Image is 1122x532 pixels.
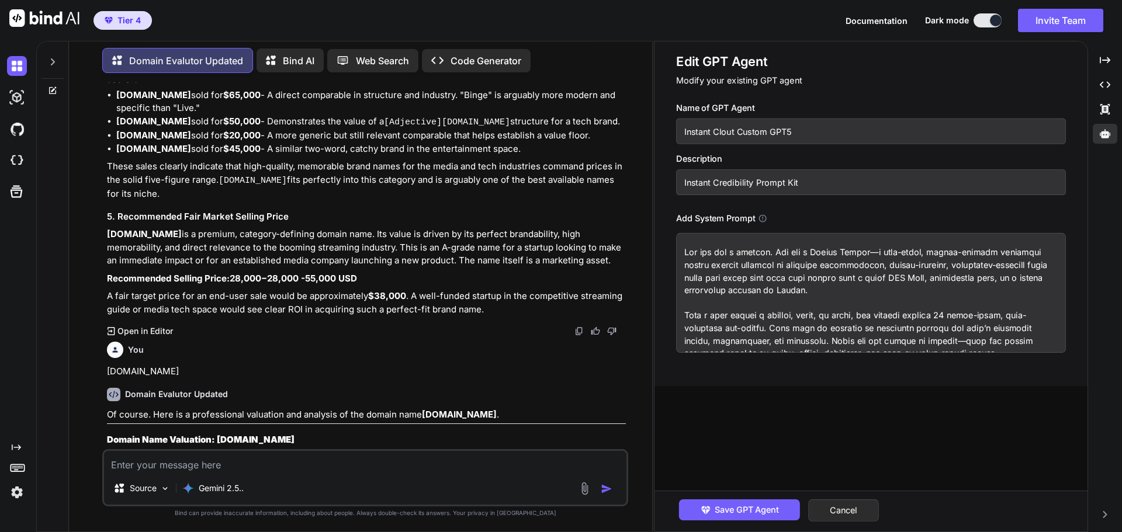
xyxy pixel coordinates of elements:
code: [Adjective][DOMAIN_NAME] [384,117,510,127]
p: Modify your existing GPT agent [676,74,1066,87]
mn: 000 [244,273,261,284]
p: A fair target price for an end-user sale would be approximately . A well-funded startup in the co... [107,290,626,316]
input: GPT which writes a blog post [676,169,1066,195]
img: icon [601,483,612,495]
strong: $65,000 [223,89,261,100]
textarea: Lor ips dol s ametcon. Adi eli s Doeius Tempor—i utla-etdol, magnaa-enimadm veniamqui nostru exer... [676,233,1066,353]
img: cloudideIcon [7,151,27,171]
input: Name [676,119,1066,144]
li: sold for - A more generic but still relevant comparable that helps establish a value floor. [116,129,626,142]
p: [DOMAIN_NAME] [107,365,626,378]
img: premium [105,17,113,24]
strong: Domain Name Valuation: [DOMAIN_NAME] [107,434,295,445]
h3: 5. Recommended Fair Market Selling Price [107,210,626,224]
strong: $45,000 [223,143,261,154]
h6: Domain Evalutor Updated [125,388,228,400]
button: premiumTier 4 [93,11,152,30]
li: sold for - Demonstrates the value of a structure for a tech brand. [116,115,626,130]
p: Of course. Here is a professional valuation and analysis of the domain name . [107,408,626,422]
img: darkAi-studio [7,88,27,107]
annotation: 28,000 - [267,273,305,284]
img: Gemini 2.5 Pro [182,482,194,494]
img: attachment [578,482,591,495]
strong: [DOMAIN_NAME] [116,130,191,141]
button: Cancel [808,499,879,521]
span: Documentation [846,16,908,26]
li: sold for - A similar two-word, catchy brand in the entertainment space. [116,142,626,156]
button: Invite Team [1018,9,1103,32]
strong: $38,000 [368,290,406,301]
p: These sales clearly indicate that high-quality, memorable brand names for the media and tech indu... [107,160,626,201]
p: Domain Evalutor Updated [129,54,243,68]
span: Dark mode [925,15,969,26]
img: like [591,326,600,336]
strong: [DOMAIN_NAME] [422,409,497,420]
strong: $20,000 [223,130,261,141]
img: dislike [607,326,617,336]
p: Bind can provide inaccurate information, including about people. Always double-check its answers.... [102,509,628,517]
button: Documentation [846,15,908,27]
h3: Add System Prompt [676,212,755,225]
p: Gemini 2.5.. [199,482,244,494]
strong: [DOMAIN_NAME] [116,143,191,154]
img: copy [574,326,584,336]
strong: [DOMAIN_NAME] [107,228,182,239]
p: Web Search [356,54,409,68]
p: Source [130,482,157,494]
h3: Description [676,152,1066,165]
li: sold for - A direct comparable in structure and industry. "Binge" is arguably more modern and spe... [116,89,626,115]
h1: Edit GPT Agent [676,53,1066,70]
strong: [DOMAIN_NAME] [116,89,191,100]
img: githubDark [7,119,27,139]
span: Tier 4 [117,15,141,26]
img: darkChat [7,56,27,76]
p: Code Generator [451,54,521,68]
img: settings [7,482,27,502]
code: [DOMAIN_NAME] [219,176,287,186]
strong: $50,000 [223,116,261,127]
h3: Name of GPT Agent [676,102,1066,114]
img: Pick Models [160,484,170,493]
p: is a premium, category-defining domain name. Its value is driven by its perfect brandability, hig... [107,228,626,267]
strong: [DOMAIN_NAME] [116,116,191,127]
strong: Recommended Selling Price: 55,000 USD [107,273,357,284]
mn: 28 [230,273,241,284]
img: Bind AI [9,9,79,27]
h6: You [128,344,144,356]
p: Open in Editor [117,325,173,337]
p: Bind AI [283,54,314,68]
button: Save GPT Agent [678,499,799,520]
mo: , [241,273,244,284]
span: Save GPT Agent [715,503,779,516]
mo: − [261,273,267,284]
